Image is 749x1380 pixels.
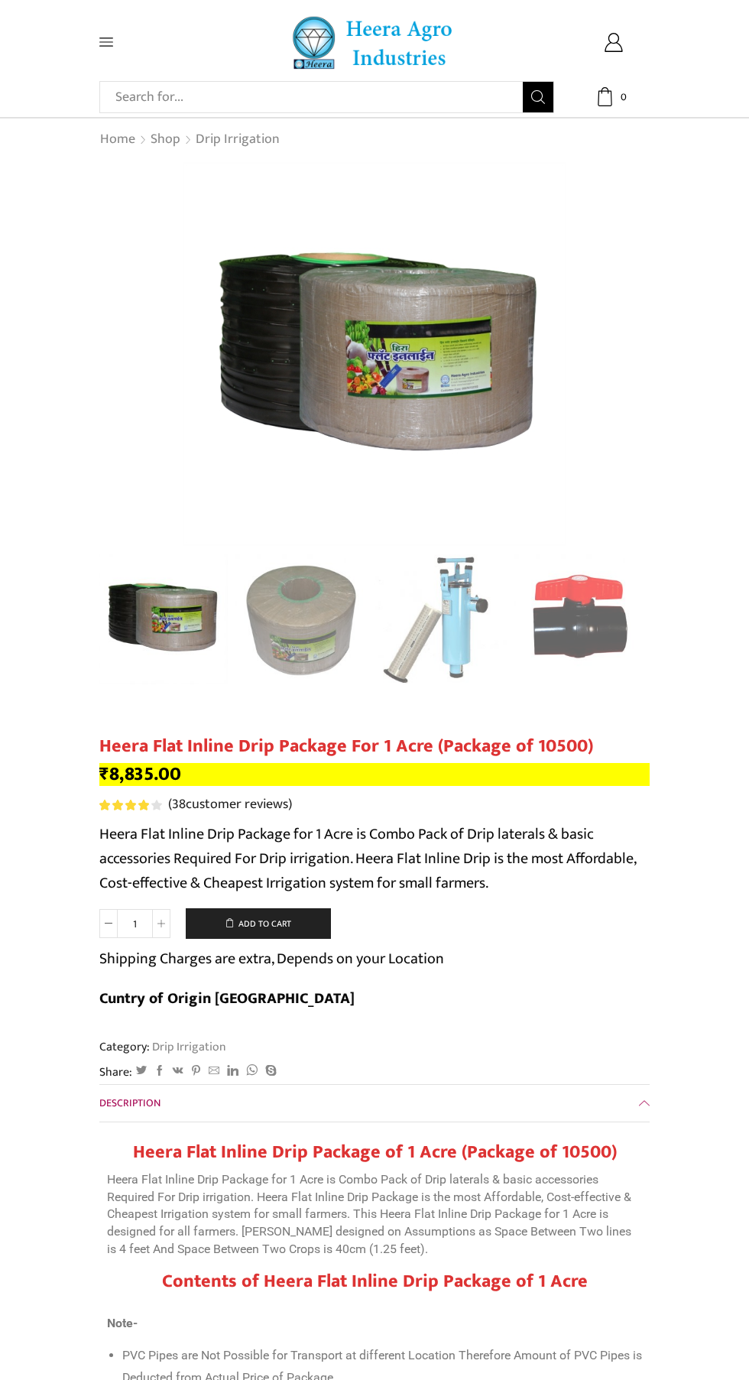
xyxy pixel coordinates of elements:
[99,800,161,810] div: Rated 4.21 out of 5
[96,552,228,684] img: Flat Inline
[99,758,181,790] bdi: 8,835.00
[107,1171,642,1258] p: Heera Flat Inline Drip Package for 1 Acre is Combo Pack of Drip laterals & basic accessories Requ...
[99,1094,160,1112] span: Description
[235,554,368,684] li: 2 / 10
[523,82,553,112] button: Search button
[99,130,280,150] nav: Breadcrumb
[577,87,650,106] a: 0
[374,554,507,684] li: 3 / 10
[168,795,292,815] a: (38customer reviews)
[186,908,331,939] button: Add to cart
[99,130,136,150] a: Home
[235,554,368,687] img: Flat Inline Drip Package
[514,554,647,687] img: Flow Control Valve
[99,822,650,895] p: Heera Flat Inline Drip Package for 1 Acre is Combo Pack of Drip laterals & basic accessories Requ...
[99,1085,650,1122] a: Description
[99,758,109,790] span: ₹
[150,130,181,150] a: Shop
[615,89,631,105] span: 0
[182,161,567,547] img: Flat Inline
[99,985,355,1011] b: Cuntry of Origin [GEOGRAPHIC_DATA]
[99,947,444,971] p: Shipping Charges are extra, Depends on your Location
[374,554,507,687] img: Heera-super-clean-filter
[99,800,164,810] span: 38
[195,130,280,150] a: Drip Irrigation
[172,793,186,816] span: 38
[99,800,151,810] span: Rated out of 5 based on customer ratings
[162,1266,588,1297] strong: Contents of Heera Flat Inline Drip Package of 1 Acre
[107,1316,138,1330] strong: Note-
[108,82,523,112] input: Search for...
[99,1038,226,1056] span: Category:
[99,1063,132,1081] span: Share:
[514,554,647,684] li: 4 / 10
[133,1137,617,1167] strong: Heera Flat Inline Drip Package of 1 Acre (Package of 10500)
[150,1037,226,1057] a: Drip Irrigation
[96,554,228,684] li: 1 / 10
[99,161,650,547] div: 1 / 10
[118,909,152,938] input: Product quantity
[99,735,650,758] h1: Heera Flat Inline Drip Package For 1 Acre (Package of 10500)
[514,554,647,687] a: ball-vavle
[235,554,368,687] a: Drip Package Flat Inline2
